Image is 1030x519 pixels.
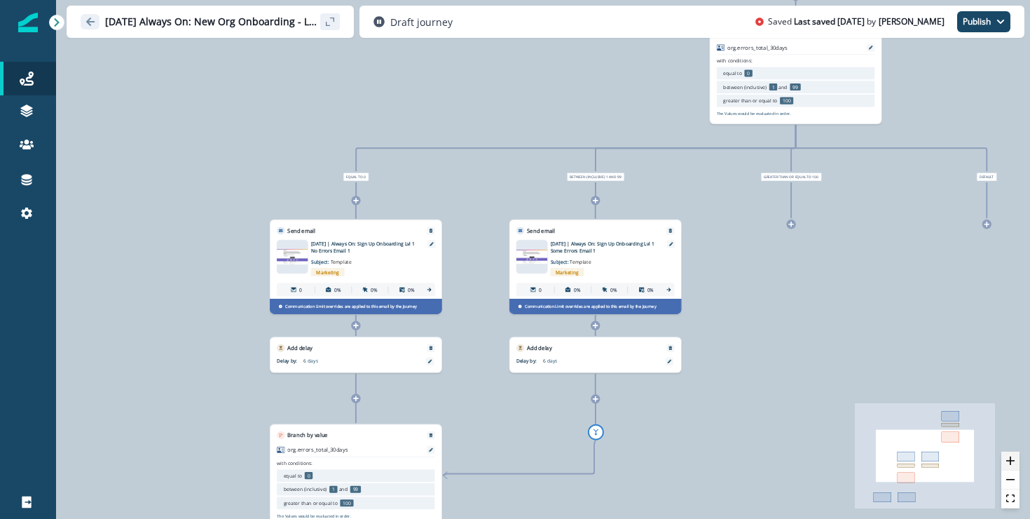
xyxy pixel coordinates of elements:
[554,424,638,440] div: add-gotoremove-goto-linkremove-goto
[516,358,543,365] p: Delay by:
[425,433,436,438] button: Remove
[81,14,99,29] button: Go back
[284,486,327,493] p: between (inclusive)
[340,499,353,506] p: 100
[727,43,788,51] p: org.errors_total_30days
[287,446,348,454] p: org.errors_total_30days
[769,83,777,90] p: 1
[425,229,436,234] button: Remove
[551,254,635,265] p: Subject:
[516,250,547,264] img: email asset unavailable
[509,220,682,314] div: Send emailRemoveemail asset unavailable[DATE] | Always On: Sign Up Onboarding Lvl 1 Some Errors E...
[879,15,945,28] p: Jeff Ayers
[390,15,453,29] p: Draft journey
[331,259,352,265] span: Template
[1001,471,1019,490] button: zoom out
[527,344,551,351] p: Add delay
[284,472,302,479] p: equal to
[270,220,442,314] div: Send emailRemoveemail asset unavailable[DATE] | Always On: Sign Up Onboarding Lvl 1 No Errors Ema...
[350,486,361,493] p: 99
[610,286,617,293] p: 0%
[723,69,741,76] p: equal to
[525,304,657,310] p: Communication Limit overrides are applied to this email by the Journey
[647,286,654,293] p: 0%
[277,459,313,466] p: with conditions:
[18,13,38,32] img: Inflection
[425,346,436,351] button: Remove
[343,173,369,181] span: equal to 0
[270,337,442,372] div: Add delayRemoveDelay by:6 days
[790,83,800,90] p: 99
[588,424,604,440] button: add-goto
[723,83,823,90] ul: and
[305,472,313,479] p: 0
[303,358,387,365] p: 6 days
[665,346,675,351] button: Remove
[727,173,856,181] div: greater than or equal to 100
[287,344,312,351] p: Add delay
[356,125,795,171] g: Edge from 9d1d7b45-9c4b-485e-a642-387a614fdc71 to node-edge-labeld09878bd-a43e-4ec3-ad74-22c750ce...
[723,83,767,90] p: between (inclusive)
[509,337,682,372] div: Add delayRemoveDelay by:6 days
[551,240,658,254] p: [DATE] | Always On: Sign Up Onboarding Lvl 1 Some Errors Email 1
[1001,490,1019,508] button: fit view
[287,227,315,234] p: Send email
[311,240,418,254] p: [DATE] | Always On: Sign Up Onboarding Lvl 1 No Errors Email 1
[371,286,378,293] p: 0%
[761,173,822,181] span: greater than or equal to 100
[1001,452,1019,471] button: zoom in
[780,97,793,105] p: 100
[408,286,415,293] p: 0%
[329,486,337,493] p: 1
[527,227,555,234] p: Send email
[717,111,791,117] p: The Values would be evaluated in order.
[570,259,591,265] span: Template
[285,304,417,310] p: Communication Limit overrides are applied to this email by the Journey
[977,173,997,181] span: Default
[284,499,338,506] p: greater than or equal to
[596,125,796,171] g: Edge from 9d1d7b45-9c4b-485e-a642-387a614fdc71 to node-edge-labelc0e7006e-31bf-4b1b-925f-40186c78...
[291,173,420,181] div: equal to 0
[574,286,581,293] p: 0%
[794,15,865,28] p: Last saved [DATE]
[791,125,795,171] g: Edge from 9d1d7b45-9c4b-485e-a642-387a614fdc71 to node-edge-labele0d07954-2ca2-4db6-904b-17cfa91b...
[539,286,542,293] p: 0
[744,69,752,76] p: 0
[796,125,987,171] g: Edge from 9d1d7b45-9c4b-485e-a642-387a614fdc71 to node-edge-labelb6d3004b-781e-4014-b704-aca0db19...
[311,254,395,265] p: Subject:
[768,15,792,28] p: Saved
[723,97,777,105] p: greater than or equal to
[287,431,327,439] p: Branch by value
[665,229,675,234] button: Remove
[299,286,302,293] p: 0
[531,173,660,181] div: between (inclusive) 1 and 99
[277,358,303,365] p: Delay by:
[717,58,753,65] p: with conditions:
[710,22,882,124] div: Branch by valueRemoveorg.errors_total_30dayswith conditions:equal to 0between (inclusive) 1and99g...
[320,13,340,30] button: sidebar collapse toggle
[284,486,384,493] ul: and
[277,249,308,264] img: email asset unavailable
[334,286,341,293] p: 0%
[567,173,624,181] span: between (inclusive) 1 and 99
[957,11,1010,32] button: Publish
[867,15,876,28] p: by
[543,358,627,365] p: 6 days
[311,268,345,276] span: Marketing
[105,15,319,29] p: [DATE] Always On: New Org Onboarding - Level 1
[551,268,584,276] span: Marketing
